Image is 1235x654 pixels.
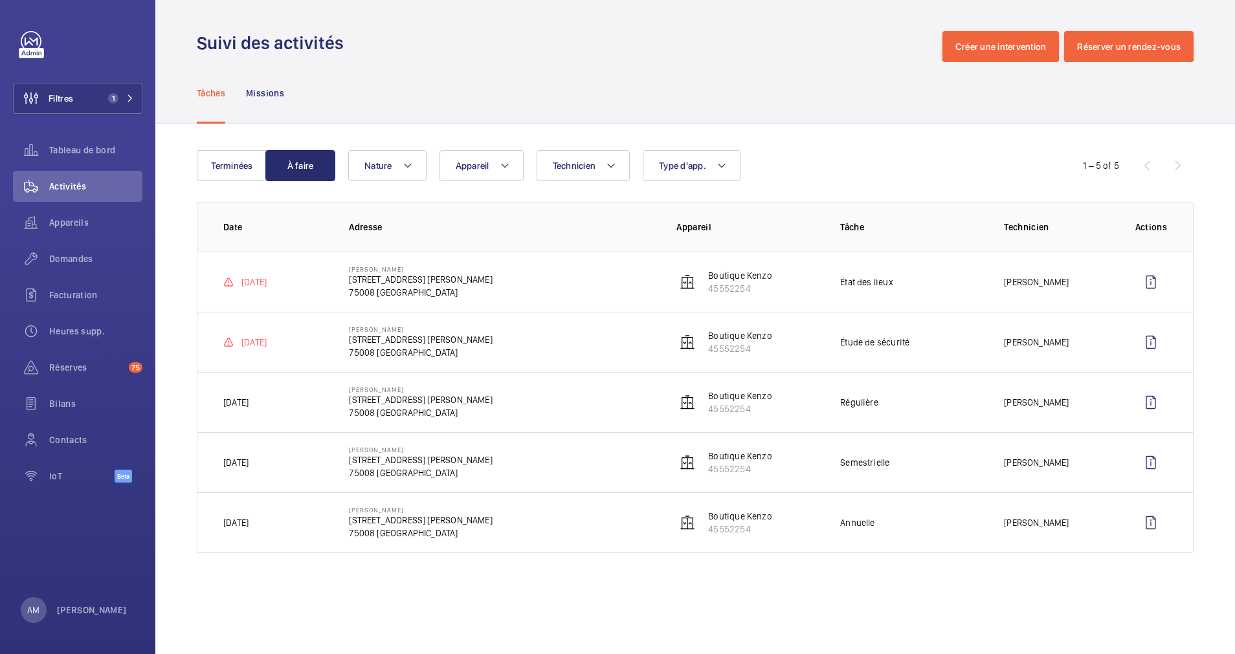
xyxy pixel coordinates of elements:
p: Tâche [840,221,983,234]
span: Appareils [49,216,142,229]
span: 1 [108,93,118,104]
p: 45552254 [708,402,772,415]
span: Appareil [456,160,489,171]
p: [PERSON_NAME] [1004,336,1069,349]
p: 45552254 [708,463,772,475]
p: Semestrielle [840,456,889,469]
p: [PERSON_NAME] [1004,276,1069,289]
button: Filtres1 [13,83,142,114]
p: [PERSON_NAME] [1004,516,1069,529]
span: Heures supp. [49,325,142,338]
button: Créer une intervention [942,31,1060,62]
p: Tâches [197,87,225,100]
button: Nature [348,150,427,181]
p: 45552254 [708,523,772,536]
p: Missions [246,87,284,100]
p: État des lieux [840,276,893,289]
p: [DATE] [223,516,249,529]
h1: Suivi des activités [197,31,351,55]
p: [PERSON_NAME] [57,604,127,616]
p: [DATE] [223,396,249,409]
p: [DATE] [241,276,267,289]
p: 75008 [GEOGRAPHIC_DATA] [349,346,492,359]
img: elevator.svg [680,515,695,530]
p: [DATE] [223,456,249,469]
p: [PERSON_NAME] [1004,456,1069,469]
img: elevator.svg [680,395,695,410]
span: 75 [129,362,142,373]
img: elevator.svg [680,274,695,290]
span: IoT [49,470,115,483]
p: AM [27,604,39,616]
p: 75008 [GEOGRAPHIC_DATA] [349,466,492,479]
span: Demandes [49,252,142,265]
span: Technicien [553,160,596,171]
button: Appareil [439,150,524,181]
p: Boutique Kenzo [708,450,772,463]
img: elevator.svg [680,334,695,350]
span: Nature [364,160,392,171]
p: [PERSON_NAME] [349,265,492,273]
p: Boutique Kenzo [708,329,772,342]
span: Type d'app. [659,160,706,171]
button: Réserver un rendez-vous [1064,31,1194,62]
span: Réserves [49,361,124,374]
p: [PERSON_NAME] [1004,396,1069,409]
p: Annuelle [840,516,874,529]
p: [PERSON_NAME] [349,446,492,453]
span: Contacts [49,433,142,446]
p: Actions [1135,221,1167,234]
span: Bilans [49,397,142,410]
button: Technicien [537,150,630,181]
p: [STREET_ADDRESS] [PERSON_NAME] [349,514,492,527]
span: Beta [115,470,132,483]
button: Type d'app. [643,150,740,181]
p: [PERSON_NAME] [349,325,492,333]
p: 45552254 [708,282,772,295]
p: [STREET_ADDRESS] [PERSON_NAME] [349,453,492,466]
p: Étude de sécurité [840,336,909,349]
p: 75008 [GEOGRAPHIC_DATA] [349,406,492,419]
p: Date [223,221,328,234]
p: Technicien [1004,221,1114,234]
p: Boutique Kenzo [708,269,772,282]
p: Adresse [349,221,656,234]
p: 75008 [GEOGRAPHIC_DATA] [349,286,492,299]
img: elevator.svg [680,455,695,470]
p: 45552254 [708,342,772,355]
button: Terminées [197,150,267,181]
p: 75008 [GEOGRAPHIC_DATA] [349,527,492,540]
span: Activités [49,180,142,193]
p: [PERSON_NAME] [349,386,492,393]
span: Facturation [49,289,142,301]
span: Filtres [49,92,73,105]
p: [STREET_ADDRESS] [PERSON_NAME] [349,393,492,406]
p: Boutique Kenzo [708,389,772,402]
p: [STREET_ADDRESS] [PERSON_NAME] [349,333,492,346]
button: À faire [265,150,335,181]
p: [STREET_ADDRESS] [PERSON_NAME] [349,273,492,286]
p: [DATE] [241,336,267,349]
p: [PERSON_NAME] [349,506,492,514]
p: Appareil [676,221,819,234]
p: Boutique Kenzo [708,510,772,523]
span: Tableau de bord [49,144,142,157]
p: Régulière [840,396,878,409]
div: 1 – 5 of 5 [1083,159,1119,172]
